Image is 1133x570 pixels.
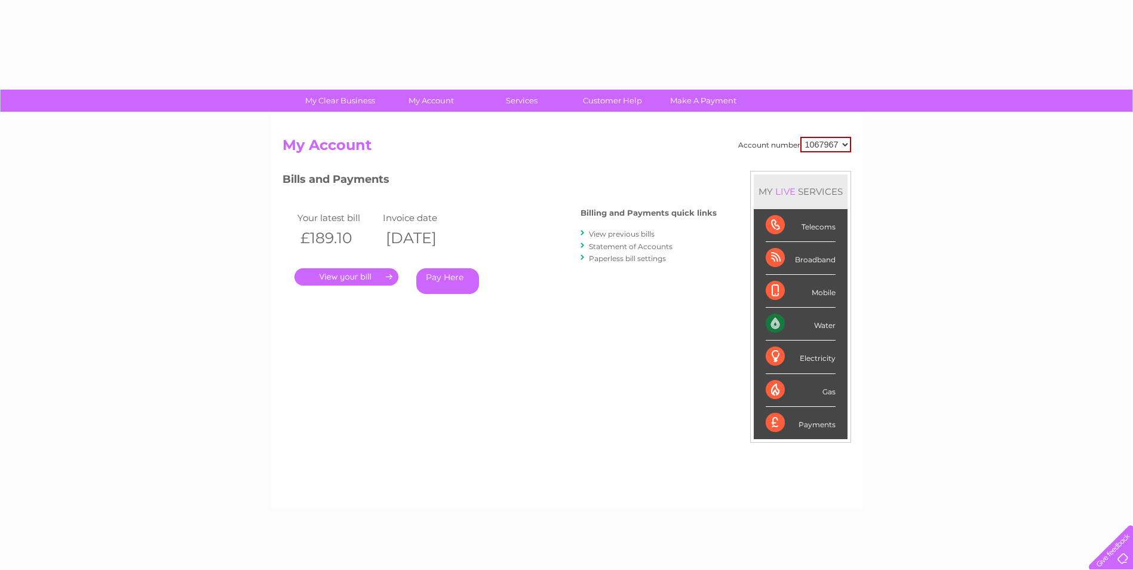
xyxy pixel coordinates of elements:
th: £189.10 [294,226,380,250]
div: Water [766,308,836,341]
div: LIVE [773,186,798,197]
div: Broadband [766,242,836,275]
a: Pay Here [416,268,479,294]
a: Services [472,90,571,112]
th: [DATE] [380,226,466,250]
a: Customer Help [563,90,662,112]
div: Telecoms [766,209,836,242]
a: My Account [382,90,480,112]
a: My Clear Business [291,90,389,112]
div: Payments [766,407,836,439]
td: Invoice date [380,210,466,226]
a: . [294,268,398,286]
a: Make A Payment [654,90,753,112]
a: Statement of Accounts [589,242,673,251]
a: Paperless bill settings [589,254,666,263]
h3: Bills and Payments [283,171,717,192]
div: Gas [766,374,836,407]
td: Your latest bill [294,210,380,226]
div: Electricity [766,341,836,373]
div: Mobile [766,275,836,308]
h4: Billing and Payments quick links [581,209,717,217]
div: MY SERVICES [754,174,848,209]
div: Account number [738,137,851,152]
a: View previous bills [589,229,655,238]
h2: My Account [283,137,851,160]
